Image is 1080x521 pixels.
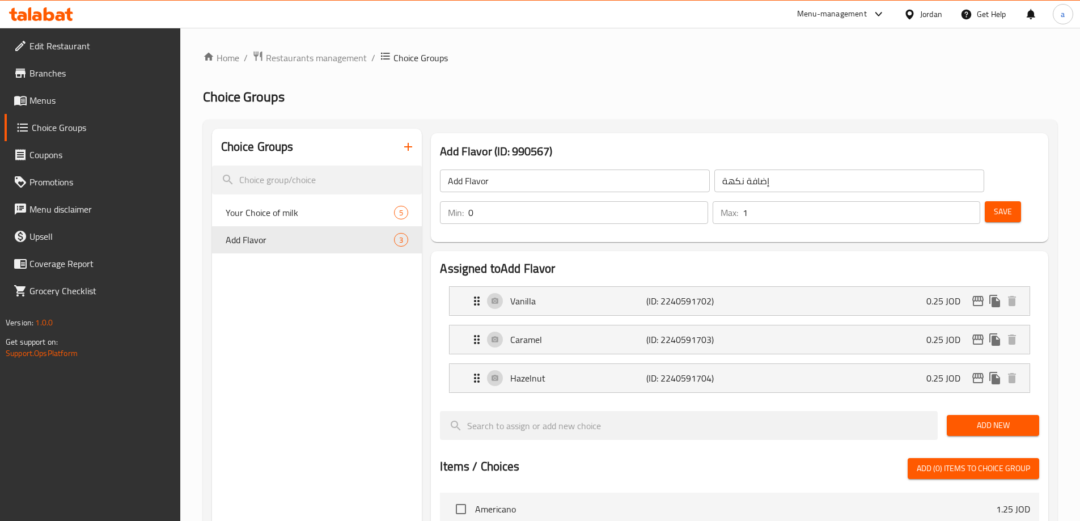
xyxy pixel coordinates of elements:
button: delete [1003,331,1020,348]
button: edit [969,293,986,310]
div: Jordan [920,8,942,20]
span: Add (0) items to choice group [917,461,1030,476]
button: edit [969,331,986,348]
button: edit [969,370,986,387]
p: Hazelnut [510,371,646,385]
a: Grocery Checklist [5,277,180,304]
span: Menu disclaimer [29,202,171,216]
div: Expand [450,325,1030,354]
span: Save [994,205,1012,219]
a: Choice Groups [5,114,180,141]
p: (ID: 2240591702) [646,294,737,308]
span: 3 [395,235,408,245]
li: Expand [440,282,1039,320]
span: Promotions [29,175,171,189]
p: 0.25 JOD [926,294,969,308]
p: 0.25 JOD [926,371,969,385]
div: Expand [450,287,1030,315]
button: delete [1003,370,1020,387]
a: Coverage Report [5,250,180,277]
span: Upsell [29,230,171,243]
span: Menus [29,94,171,107]
span: 1.0.0 [35,315,53,330]
span: Version: [6,315,33,330]
p: 0.25 JOD [926,333,969,346]
a: Upsell [5,223,180,250]
p: Min: [448,206,464,219]
button: Add New [947,415,1039,436]
a: Branches [5,60,180,87]
a: Edit Restaurant [5,32,180,60]
div: Expand [450,364,1030,392]
span: Americano [475,502,996,516]
button: Save [985,201,1021,222]
span: a [1061,8,1065,20]
p: Vanilla [510,294,646,308]
button: delete [1003,293,1020,310]
span: Add New [956,418,1030,433]
span: Coupons [29,148,171,162]
a: Promotions [5,168,180,196]
div: Add Flavor3 [212,226,422,253]
li: / [371,51,375,65]
nav: breadcrumb [203,50,1057,65]
button: Add (0) items to choice group [908,458,1039,479]
span: 5 [395,207,408,218]
span: Edit Restaurant [29,39,171,53]
a: Home [203,51,239,65]
span: Grocery Checklist [29,284,171,298]
button: duplicate [986,370,1003,387]
span: Select choice [449,497,473,521]
div: Your Choice of milk5 [212,199,422,226]
div: Menu-management [797,7,867,21]
span: Choice Groups [32,121,171,134]
p: 1.25 JOD [996,502,1030,516]
a: Coupons [5,141,180,168]
p: Caramel [510,333,646,346]
p: Max: [721,206,738,219]
span: Your Choice of milk [226,206,395,219]
span: Branches [29,66,171,80]
span: Add Flavor [226,233,395,247]
h3: Add Flavor (ID: 990567) [440,142,1039,160]
a: Support.OpsPlatform [6,346,78,361]
button: duplicate [986,331,1003,348]
input: search [212,166,422,194]
li: Expand [440,359,1039,397]
span: Coverage Report [29,257,171,270]
div: Choices [394,233,408,247]
li: Expand [440,320,1039,359]
input: search [440,411,938,440]
span: Choice Groups [393,51,448,65]
a: Restaurants management [252,50,367,65]
li: / [244,51,248,65]
h2: Choice Groups [221,138,294,155]
span: Restaurants management [266,51,367,65]
a: Menus [5,87,180,114]
button: duplicate [986,293,1003,310]
p: (ID: 2240591703) [646,333,737,346]
span: Get support on: [6,334,58,349]
h2: Items / Choices [440,458,519,475]
p: (ID: 2240591704) [646,371,737,385]
a: Menu disclaimer [5,196,180,223]
span: Choice Groups [203,84,285,109]
h2: Assigned to Add Flavor [440,260,1039,277]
